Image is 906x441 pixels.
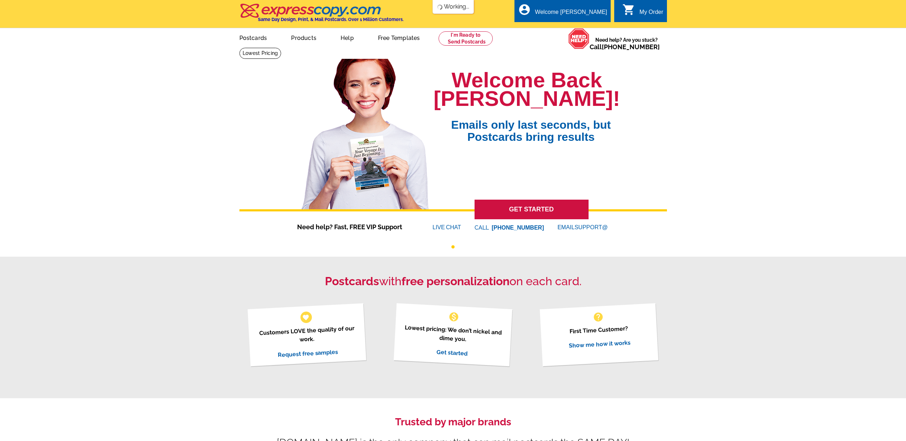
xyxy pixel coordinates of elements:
h1: Welcome Back [PERSON_NAME]! [434,71,620,108]
a: Products [280,29,328,46]
font: LIVE [433,223,446,232]
i: account_circle [518,3,531,16]
span: Need help? Are you stuck? [590,36,663,51]
h2: with on each card. [239,275,667,288]
span: Emails only last seconds, but Postcards bring results [442,108,620,143]
a: Get started [436,348,468,357]
a: Postcards [228,29,279,46]
a: shopping_cart My Order [622,8,663,17]
a: Help [329,29,365,46]
font: SUPPORT@ [575,223,609,232]
button: 1 of 1 [451,245,455,248]
img: welcome-back-logged-in.png [297,53,434,209]
i: shopping_cart [622,3,635,16]
strong: free personalization [402,275,509,288]
h4: Same Day Design, Print, & Mail Postcards. Over 1 Million Customers. [258,17,404,22]
img: loading... [437,4,442,10]
a: Request free samples [278,348,338,358]
p: Lowest pricing: We don’t nickel and dime you. [403,323,503,345]
div: Welcome [PERSON_NAME] [535,9,607,19]
span: monetization_on [448,311,460,323]
a: [PHONE_NUMBER] [602,43,660,51]
h3: Trusted by major brands [239,416,667,428]
span: Need help? Fast, FREE VIP Support [297,222,411,232]
a: Show me how it works [569,339,631,349]
img: help [568,28,590,49]
a: Same Day Design, Print, & Mail Postcards. Over 1 Million Customers. [239,9,404,22]
a: Free Templates [367,29,431,46]
span: favorite [302,313,310,321]
p: First Time Customer? [549,323,649,337]
div: My Order [640,9,663,19]
span: help [592,311,604,323]
p: Customers LOVE the quality of our work. [257,324,357,346]
strong: Postcards [325,275,379,288]
a: GET STARTED [475,200,589,219]
span: Call [590,43,660,51]
a: LIVECHAT [433,224,461,230]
